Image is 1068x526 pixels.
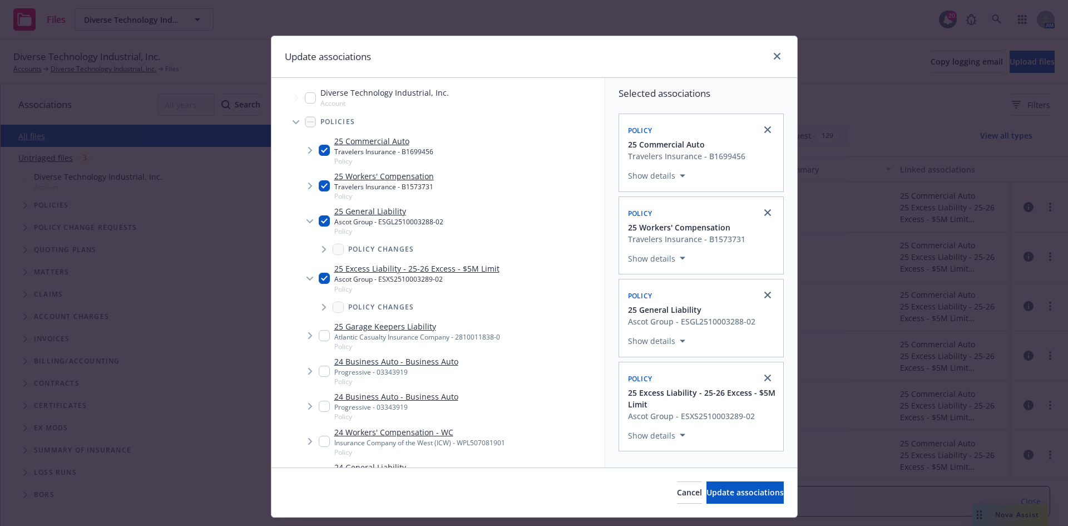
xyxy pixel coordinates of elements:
div: Ascot Group - ESXS2510003289-02 [334,274,500,284]
span: Cancel [677,487,702,498]
span: Policy [334,284,500,294]
span: Policy [628,209,652,218]
span: Update associations [706,487,784,498]
div: Ascot Group - ESGL2510003288-02 [628,316,755,327]
span: 25 Commercial Auto [628,139,705,150]
span: Policy changes [348,304,414,311]
a: 25 Garage Keepers Liability [334,321,500,332]
button: Cancel [677,481,702,504]
span: Policy [628,291,652,301]
span: Policy changes [348,246,414,253]
div: Ascot Group - ESXS2510003289-02 [628,410,777,422]
span: 25 Workers' Compensation [628,222,730,233]
div: Travelers Insurance - B1699456 [628,150,745,162]
a: close [761,206,774,219]
span: Policy [334,227,443,236]
a: 25 Workers' Compensation [334,170,434,182]
span: Policy [628,374,652,384]
a: close [761,123,774,136]
div: Progressive - 03343919 [334,367,458,377]
a: close [761,371,774,385]
h1: Update associations [285,50,371,64]
a: 24 Business Auto - Business Auto [334,356,458,367]
button: 25 General Liability [628,304,755,316]
span: Policy [334,342,500,351]
span: Policy [334,156,433,166]
span: Selected associations [619,87,784,100]
button: Show details [624,169,690,183]
span: Policy [334,377,458,386]
div: Atlantic Casualty Insurance Company - 2810011838-0 [334,332,500,342]
button: 25 Excess Liability - 25-26 Excess - $5M Limit [628,387,777,410]
span: Account [320,99,449,108]
a: 25 Excess Liability - 25-26 Excess - $5M Limit [334,263,500,274]
button: 25 Commercial Auto [628,139,745,150]
a: 24 Workers' Compensation - WC [334,426,505,438]
button: Show details [624,335,690,348]
span: Diverse Technology Industrial, Inc. [320,87,449,99]
span: 25 General Liability [628,304,701,316]
a: 24 Business Auto - Business Auto [334,391,458,402]
span: Policy [334,191,434,201]
div: Travelers Insurance - B1573731 [628,233,745,245]
a: 25 Commercial Auto [334,135,433,147]
span: Policy [334,412,458,421]
button: 25 Workers' Compensation [628,222,745,233]
span: Policy [334,448,505,457]
a: close [761,288,774,302]
div: Insurance Company of the West (ICW) - WPL507081901 [334,438,505,448]
a: close [770,50,784,63]
span: Policies [320,119,355,125]
button: Update associations [706,481,784,504]
button: Show details [624,252,690,265]
div: Travelers Insurance - B1699456 [334,147,433,156]
a: 25 General Liability [334,205,443,217]
button: Show details [624,429,690,442]
span: Policy [628,126,652,135]
div: Progressive - 03343919 [334,402,458,412]
div: Travelers Insurance - B1573731 [334,182,434,191]
a: 24 General Liability [334,461,443,473]
div: Ascot Group - ESGL2510003288-02 [334,217,443,227]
